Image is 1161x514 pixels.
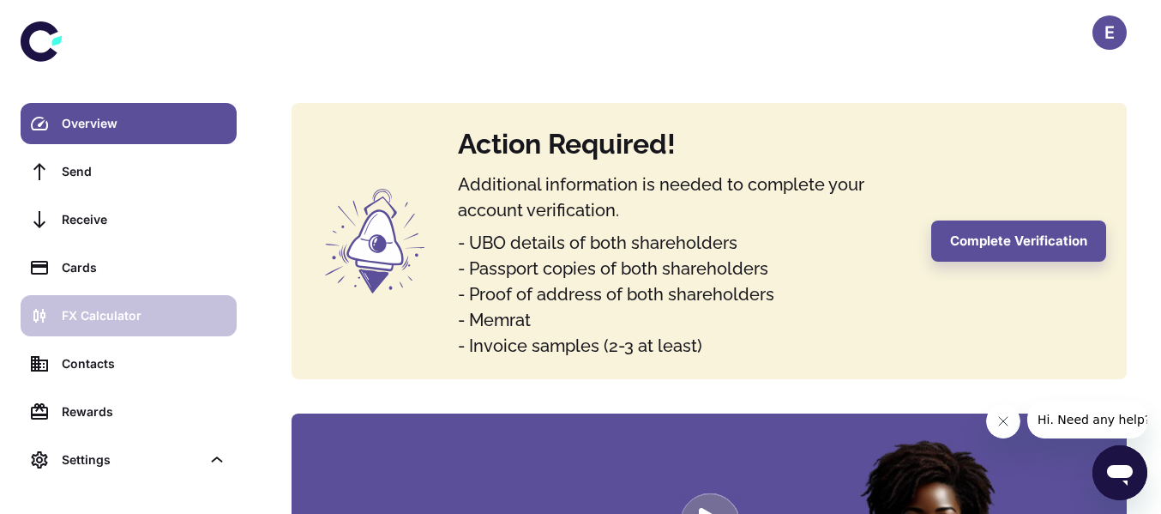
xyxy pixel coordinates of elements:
div: Contacts [62,354,226,373]
div: FX Calculator [62,306,226,325]
div: Overview [62,114,226,133]
a: Rewards [21,391,237,432]
div: Send [62,162,226,181]
div: Settings [21,439,237,481]
iframe: Message from company [1027,401,1147,438]
iframe: Button to launch messaging window [1092,445,1147,500]
a: Receive [21,199,237,240]
div: Rewards [62,402,226,421]
div: Cards [62,258,226,277]
a: Cards [21,247,237,288]
span: Hi. Need any help? [10,12,123,26]
div: Receive [62,210,226,229]
a: FX Calculator [21,295,237,336]
h5: - UBO details of both shareholders - Passport copies of both shareholders - Proof of address of b... [458,230,911,359]
button: E [1092,15,1127,50]
h4: Action Required! [458,124,911,165]
div: Settings [62,451,201,469]
a: Contacts [21,343,237,384]
iframe: Close message [986,404,1020,438]
a: Send [21,151,237,192]
button: Complete Verification [931,221,1106,262]
a: Overview [21,103,237,144]
h5: Additional information is needed to complete your account verification. [458,172,887,223]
